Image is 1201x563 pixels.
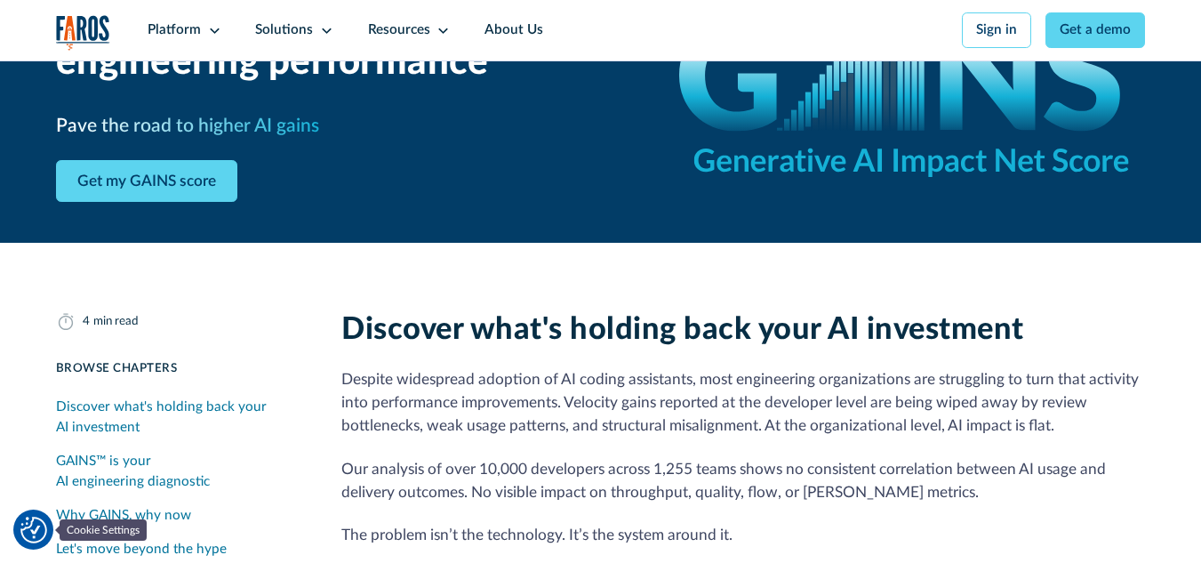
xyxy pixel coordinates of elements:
[56,506,191,527] div: Why GAINS, why now
[56,15,110,51] img: Logo of the analytics and reporting company Faros.
[341,311,1145,348] h2: Discover what's holding back your AI investment
[341,524,1145,547] p: The problem isn’t the technology. It’s the system around it.
[56,398,301,438] div: Discover what's holding back your AI investment
[148,20,201,41] div: Platform
[962,12,1032,48] a: Sign in
[56,452,301,493] div: GAINS™ is your AI engineering diagnostic
[20,517,47,543] img: Revisit consent button
[56,359,301,377] div: Browse Chapters
[93,312,139,330] div: min read
[56,112,319,141] h3: Pave the road to higher AI gains
[341,458,1145,504] p: Our analysis of over 10,000 developers across 1,255 teams shows no consistent correlation between...
[83,312,90,330] div: 4
[56,160,237,202] a: Get my GAINS score
[56,445,301,499] a: GAINS™ is your AI engineering diagnostic
[341,368,1145,438] p: Despite widespread adoption of AI coding assistants, most engineering organizations are strugglin...
[56,540,227,560] div: Let's move beyond the hype
[368,20,430,41] div: Resources
[1045,12,1146,48] a: Get a demo
[56,390,301,445] a: Discover what's holding back your AI investment
[255,20,313,41] div: Solutions
[56,15,110,51] a: home
[56,499,301,533] a: Why GAINS, why now
[20,517,47,543] button: Cookie Settings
